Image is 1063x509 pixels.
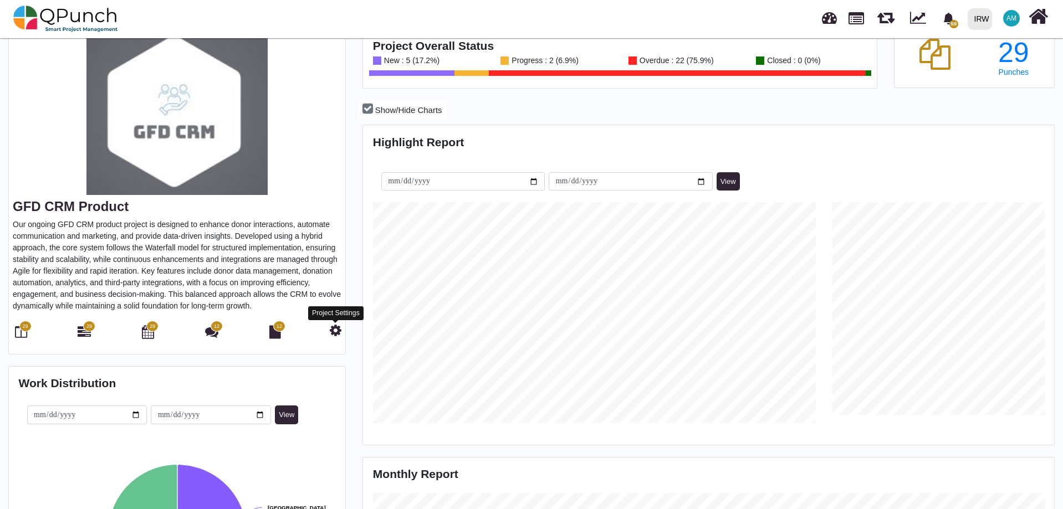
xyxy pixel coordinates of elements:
span: Punches [999,68,1029,76]
span: Dashboard [822,7,837,23]
a: IRW [963,1,996,37]
div: Overdue : 22 (75.9%) [637,56,714,65]
h4: Monthly Report [373,467,1045,481]
i: Document Library [269,325,281,338]
span: Releases [877,6,895,24]
i: Calendar [142,325,154,338]
button: Show/Hide Charts [358,100,446,120]
a: AM [996,1,1026,36]
a: GFD CRM Product [13,199,129,214]
span: Projects [849,7,864,24]
i: Gantt [78,325,91,338]
a: 29 Punches [983,39,1044,76]
i: Board [15,325,27,338]
div: 29 [983,39,1044,66]
i: Home [1029,6,1048,27]
img: qpunch-sp.fa6292f.png [13,2,118,35]
span: 12 [214,323,219,331]
div: Dynamic Report [904,1,936,37]
span: 59 [949,20,958,28]
h4: Highlight Report [373,135,1045,149]
h4: Project Overall Status [373,39,867,53]
span: 29 [22,323,28,331]
div: IRW [974,9,989,29]
svg: bell fill [943,13,954,24]
span: Show/Hide Charts [375,105,442,115]
span: 29 [150,323,155,331]
span: AM [1006,15,1016,22]
div: Notification [939,8,958,28]
span: Asad Malik [1003,10,1020,27]
span: 29 [86,323,92,331]
div: New : 5 (17.2%) [381,56,439,65]
a: bell fill59 [936,1,963,35]
p: Our ongoing GFD CRM product project is designed to enhance donor interactions, automate communica... [13,219,341,312]
div: Closed : 0 (0%) [764,56,820,65]
button: View [275,405,298,424]
span: 12 [277,323,282,331]
div: Progress : 2 (6.9%) [509,56,579,65]
a: 29 [78,330,91,338]
i: Punch Discussion [205,325,218,338]
div: Project Settings [308,306,364,320]
button: View [717,172,740,191]
h4: Work Distribution [19,376,336,390]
